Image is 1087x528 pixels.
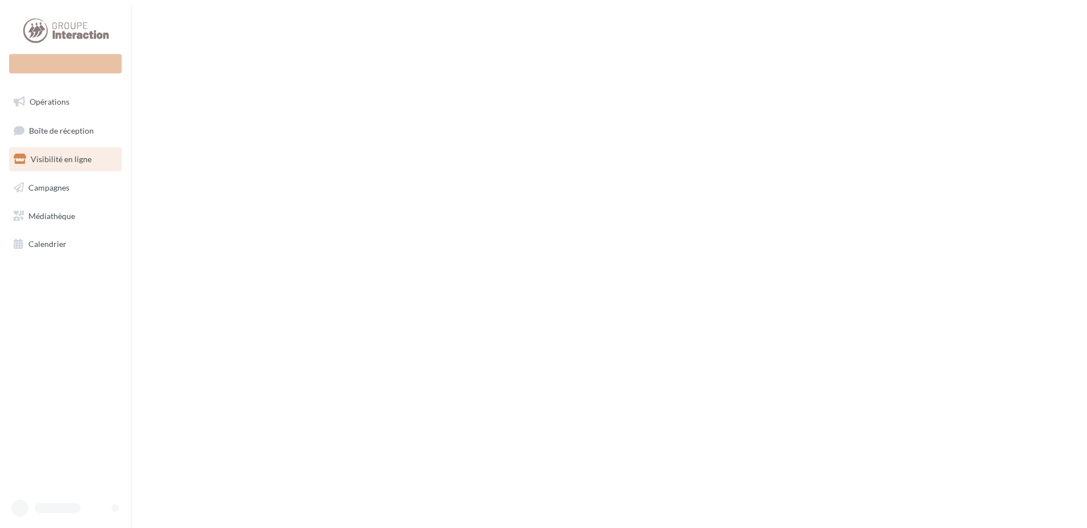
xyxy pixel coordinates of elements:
[29,125,94,135] span: Boîte de réception
[7,90,124,114] a: Opérations
[28,211,75,220] span: Médiathèque
[7,204,124,228] a: Médiathèque
[30,97,69,106] span: Opérations
[31,154,92,164] span: Visibilité en ligne
[28,239,67,249] span: Calendrier
[7,232,124,256] a: Calendrier
[28,183,69,192] span: Campagnes
[7,118,124,143] a: Boîte de réception
[9,54,122,73] div: Nouvelle campagne
[7,176,124,200] a: Campagnes
[7,147,124,171] a: Visibilité en ligne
